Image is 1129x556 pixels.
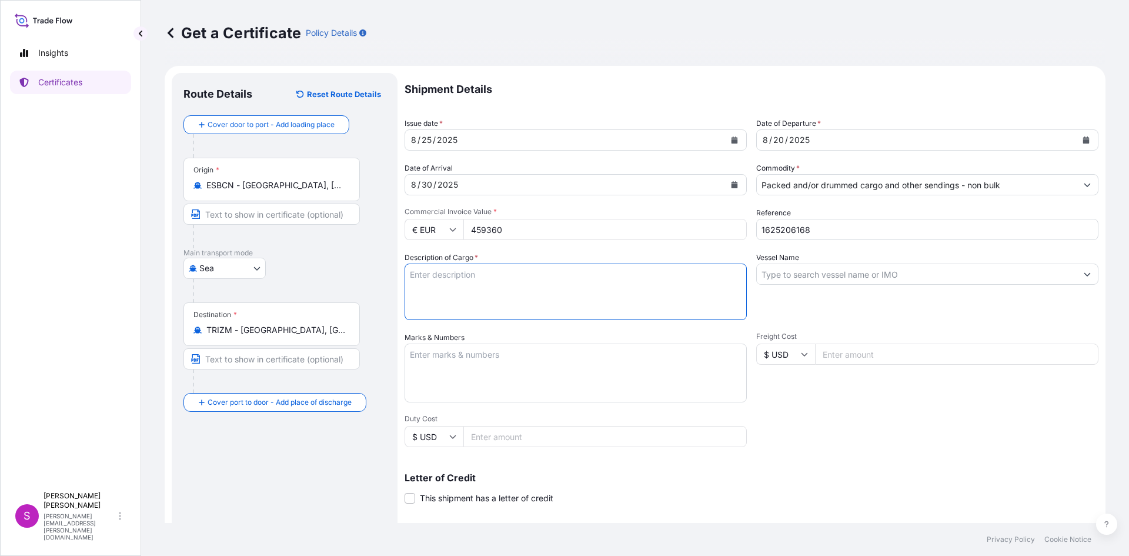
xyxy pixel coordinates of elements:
[193,165,219,175] div: Origin
[410,178,417,192] div: month,
[756,332,1098,341] span: Freight Cost
[405,73,1098,106] p: Shipment Details
[405,473,1098,482] p: Letter of Credit
[10,41,131,65] a: Insights
[756,207,791,219] label: Reference
[436,133,459,147] div: year,
[756,118,821,129] span: Date of Departure
[463,426,747,447] input: Enter amount
[38,47,68,59] p: Insights
[410,133,417,147] div: month,
[183,393,366,412] button: Cover port to door - Add place of discharge
[206,179,345,191] input: Origin
[405,207,747,217] span: Commercial Invoice Value
[433,178,436,192] div: /
[307,88,381,100] p: Reset Route Details
[183,115,349,134] button: Cover door to port - Add loading place
[756,252,799,264] label: Vessel Name
[1077,131,1095,149] button: Calendar
[208,397,352,408] span: Cover port to door - Add place of discharge
[405,332,465,344] label: Marks & Numbers
[44,491,116,510] p: [PERSON_NAME] [PERSON_NAME]
[756,162,800,174] label: Commodity
[44,512,116,541] p: [PERSON_NAME][EMAIL_ADDRESS][PERSON_NAME][DOMAIN_NAME]
[183,204,360,225] input: Text to appear on certificate
[38,76,82,88] p: Certificates
[433,133,436,147] div: /
[1077,264,1098,285] button: Show suggestions
[756,219,1098,240] input: Enter booking reference
[405,252,478,264] label: Description of Cargo
[206,324,345,336] input: Destination
[199,262,214,274] span: Sea
[417,178,420,192] div: /
[193,310,237,319] div: Destination
[420,492,553,504] span: This shipment has a letter of credit
[183,248,386,258] p: Main transport mode
[725,131,744,149] button: Calendar
[436,178,459,192] div: year,
[405,162,453,174] span: Date of Arrival
[183,87,252,101] p: Route Details
[757,174,1077,195] input: Type to search commodity
[1044,535,1091,544] a: Cookie Notice
[761,133,769,147] div: month,
[183,348,360,369] input: Text to appear on certificate
[24,510,31,522] span: S
[420,178,433,192] div: day,
[788,133,811,147] div: year,
[772,133,785,147] div: day,
[405,118,443,129] span: Issue date
[757,264,1077,285] input: Type to search vessel name or IMO
[290,85,386,104] button: Reset Route Details
[987,535,1035,544] a: Privacy Policy
[10,71,131,94] a: Certificates
[417,133,420,147] div: /
[1077,174,1098,195] button: Show suggestions
[815,344,1098,365] input: Enter amount
[183,258,266,279] button: Select transport
[165,24,301,42] p: Get a Certificate
[785,133,788,147] div: /
[769,133,772,147] div: /
[306,27,357,39] p: Policy Details
[463,219,747,240] input: Enter amount
[208,119,335,131] span: Cover door to port - Add loading place
[725,175,744,194] button: Calendar
[405,414,747,424] span: Duty Cost
[420,133,433,147] div: day,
